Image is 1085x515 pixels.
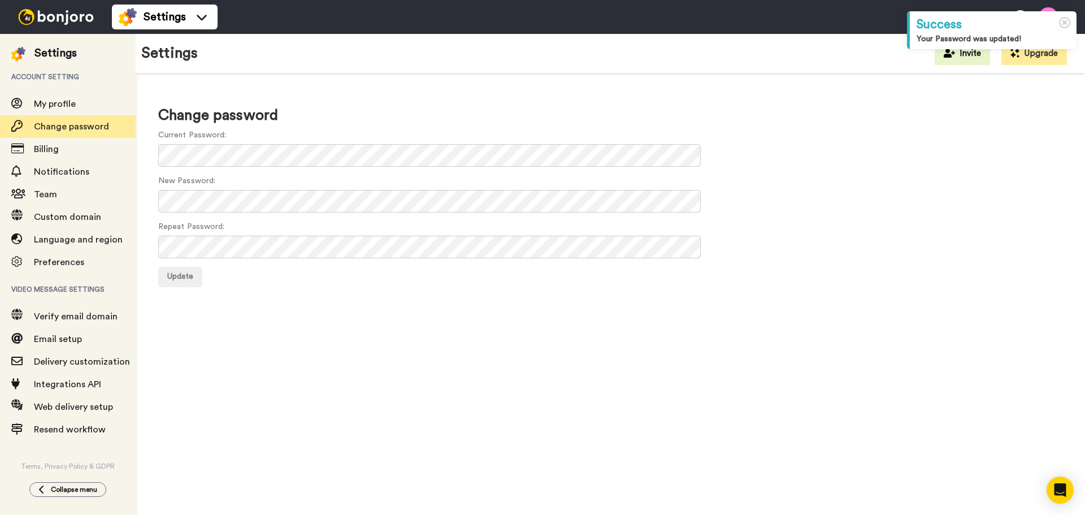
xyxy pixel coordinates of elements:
h1: Change password [158,107,1062,124]
span: Verify email domain [34,312,118,321]
span: Preferences [34,258,84,267]
span: Collapse menu [51,485,97,494]
span: Email setup [34,335,82,344]
span: Billing [34,145,59,154]
span: Integrations API [34,380,101,389]
button: Update [158,267,202,287]
span: Language and region [34,235,123,244]
span: Notifications [34,167,89,176]
label: Current Password: [158,129,226,141]
span: Team [34,190,57,199]
span: Delivery customization [34,357,130,366]
span: Update [167,272,193,280]
label: New Password: [158,175,215,187]
h1: Settings [141,45,198,62]
span: Change password [34,122,109,131]
span: Settings [144,9,186,25]
div: Open Intercom Messenger [1047,477,1074,504]
span: My profile [34,99,76,109]
div: Settings [34,45,77,61]
button: Collapse menu [29,482,106,497]
span: Web delivery setup [34,403,113,412]
span: Custom domain [34,213,101,222]
span: Resend workflow [34,425,106,434]
img: bj-logo-header-white.svg [14,9,98,25]
img: settings-colored.svg [11,47,25,61]
img: settings-colored.svg [119,8,137,26]
label: Repeat Password: [158,221,224,233]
